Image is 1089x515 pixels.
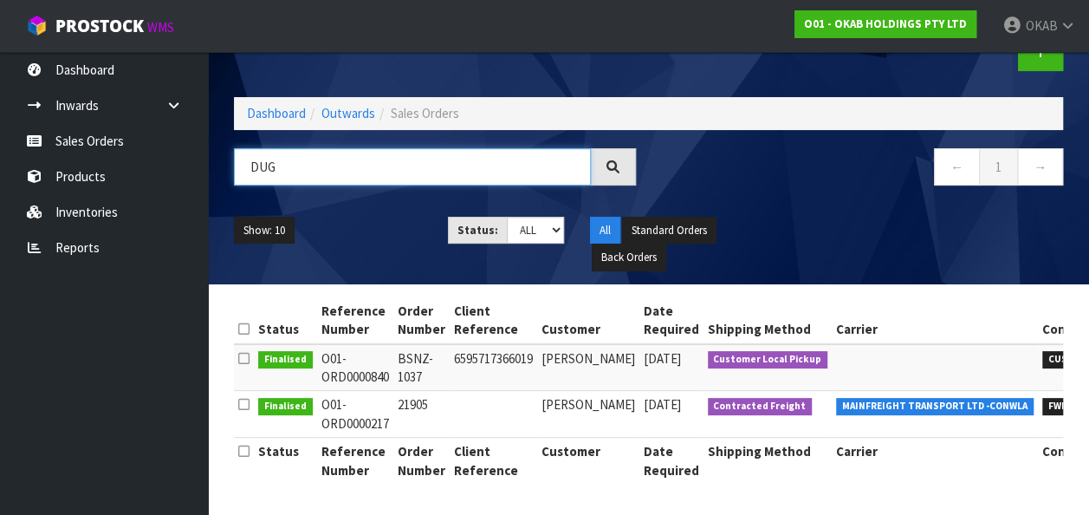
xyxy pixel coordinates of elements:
[1017,148,1063,186] a: →
[592,244,666,271] button: Back Orders
[317,297,393,344] th: Reference Number
[393,391,450,438] td: 21905
[832,438,1038,484] th: Carrier
[317,344,393,391] td: O01-ORD0000840
[537,297,639,344] th: Customer
[537,391,639,438] td: [PERSON_NAME]
[832,297,1038,344] th: Carrier
[457,223,498,238] strong: Status:
[450,438,537,484] th: Client Reference
[662,148,1064,191] nav: Page navigation
[708,398,813,415] span: Contracted Freight
[639,438,703,484] th: Date Required
[234,217,295,244] button: Show: 10
[590,217,620,244] button: All
[247,105,306,121] a: Dashboard
[708,351,828,368] span: Customer Local Pickup
[804,16,967,31] strong: O01 - OKAB HOLDINGS PTY LTD
[450,297,537,344] th: Client Reference
[703,297,833,344] th: Shipping Method
[537,438,639,484] th: Customer
[644,350,681,367] span: [DATE]
[258,351,313,368] span: Finalised
[450,344,537,391] td: 6595717366019
[639,297,703,344] th: Date Required
[703,438,833,484] th: Shipping Method
[55,15,144,37] span: ProStock
[836,398,1034,415] span: MAINFREIGHT TRANSPORT LTD -CONWLA
[26,15,48,36] img: cube-alt.png
[393,438,450,484] th: Order Number
[537,344,639,391] td: [PERSON_NAME]
[391,105,459,121] span: Sales Orders
[254,438,317,484] th: Status
[234,148,591,186] input: Search sales orders
[644,396,681,413] span: [DATE]
[622,217,716,244] button: Standard Orders
[393,297,450,344] th: Order Number
[317,438,393,484] th: Reference Number
[258,398,313,415] span: Finalised
[321,105,375,121] a: Outwards
[317,391,393,438] td: O01-ORD0000217
[1025,17,1057,34] span: OKAB
[147,19,174,36] small: WMS
[393,344,450,391] td: BSNZ-1037
[254,297,317,344] th: Status
[979,148,1018,186] a: 1
[934,148,980,186] a: ←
